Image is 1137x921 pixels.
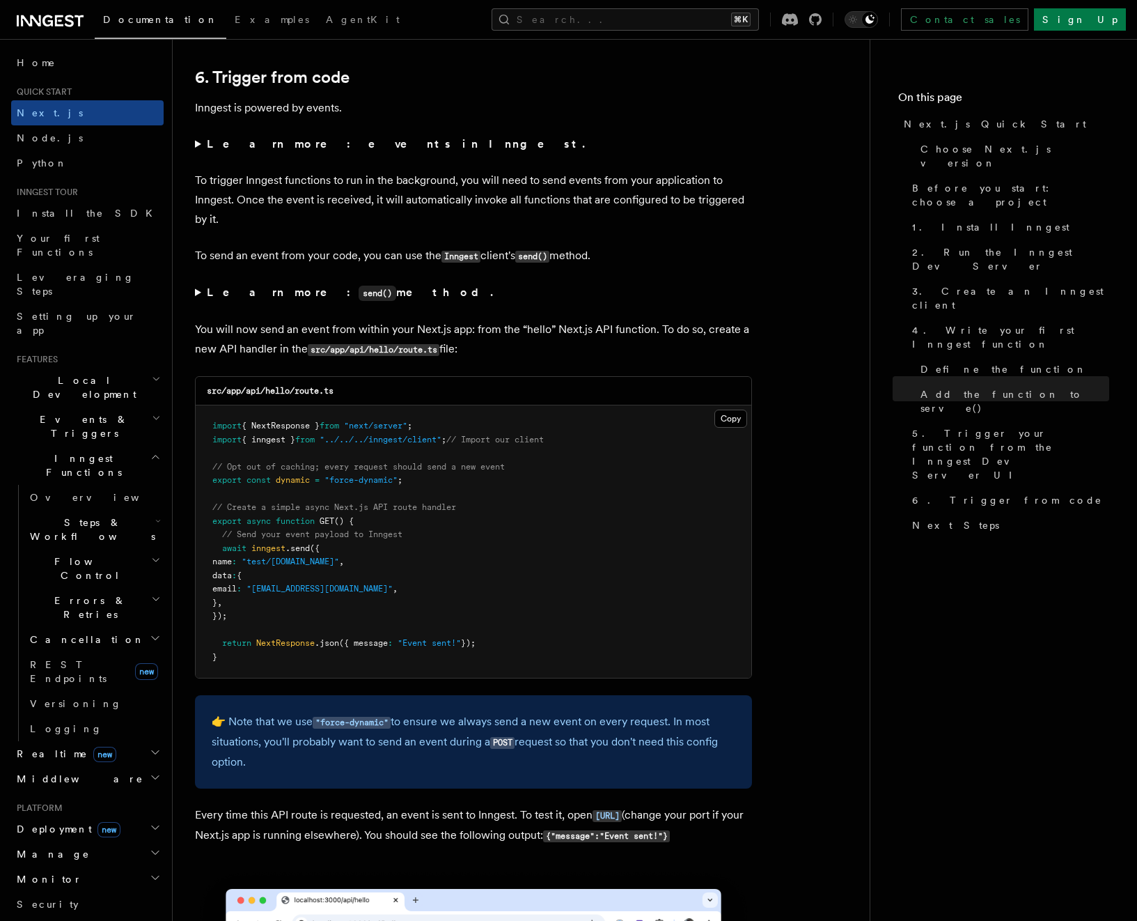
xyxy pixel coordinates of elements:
[398,475,402,485] span: ;
[907,215,1109,240] a: 1. Install Inngest
[212,652,217,662] span: }
[339,557,344,566] span: ,
[446,435,544,444] span: // Import our client
[313,717,391,729] code: "force-dynamic"
[235,14,309,25] span: Examples
[237,571,242,580] span: {
[393,584,398,594] span: ,
[195,805,752,846] p: Every time this API route is requested, an event is sent to Inngest. To test it, open (change you...
[912,220,1069,234] span: 1. Install Inngest
[320,421,339,431] span: from
[212,421,242,431] span: import
[912,493,1102,507] span: 6. Trigger from code
[242,557,339,566] span: "test/[DOMAIN_NAME]"
[24,633,145,647] span: Cancellation
[912,245,1109,273] span: 2. Run the Inngest Dev Server
[24,516,155,543] span: Steps & Workflows
[195,246,752,266] p: To send an event from your code, you can use the client's method.
[195,171,752,229] p: To trigger Inngest functions to run in the background, you will need to send events from your app...
[11,50,164,75] a: Home
[11,86,72,98] span: Quick start
[912,284,1109,312] span: 3. Create an Inngest client
[11,766,164,791] button: Middleware
[731,13,751,26] kbd: ⌘K
[17,208,161,219] span: Install the SDK
[907,318,1109,357] a: 4. Write your first Inngest function
[195,98,752,118] p: Inngest is powered by events.
[11,772,143,786] span: Middleware
[24,594,151,621] span: Errors & Retries
[17,311,136,336] span: Setting up your app
[11,803,63,814] span: Platform
[714,410,747,428] button: Copy
[276,475,310,485] span: dynamic
[11,741,164,766] button: Realtimenew
[339,638,388,648] span: ({ message
[212,611,227,621] span: });
[246,584,393,594] span: "[EMAIL_ADDRESS][DOMAIN_NAME]"
[907,421,1109,488] a: 5. Trigger your function from the Inngest Dev Server UI
[907,240,1109,279] a: 2. Run the Inngest Dev Server
[324,475,398,485] span: "force-dynamic"
[103,14,218,25] span: Documentation
[17,56,56,70] span: Home
[232,571,237,580] span: :
[915,137,1109,176] a: Choose Next.js version
[11,892,164,917] a: Security
[398,638,461,648] span: "Event sent!"
[11,407,164,446] button: Events & Triggers
[407,421,412,431] span: ;
[24,588,164,627] button: Errors & Retries
[24,555,151,582] span: Flow Control
[11,822,120,836] span: Deployment
[920,387,1109,415] span: Add the function to serve()
[195,134,752,154] summary: Learn more: events in Inngest.
[97,822,120,837] span: new
[593,808,622,821] a: [URL]
[308,344,439,356] code: src/app/api/hello/route.ts
[11,872,82,886] span: Monitor
[912,518,999,532] span: Next Steps
[11,201,164,226] a: Install the SDK
[30,698,122,709] span: Versioning
[11,373,152,401] span: Local Development
[11,412,152,440] span: Events & Triggers
[24,716,164,741] a: Logging
[242,421,320,431] span: { NextResponse }
[461,638,476,648] span: });
[135,663,158,680] span: new
[217,598,222,607] span: ,
[212,598,217,607] span: }
[907,488,1109,513] a: 6. Trigger from code
[315,475,320,485] span: =
[515,251,549,263] code: send()
[93,747,116,762] span: new
[543,830,670,842] code: {"message":"Event sent!"}
[207,137,588,150] strong: Learn more: events in Inngest.
[388,638,393,648] span: :
[95,4,226,39] a: Documentation
[285,543,310,553] span: .send
[912,426,1109,482] span: 5. Trigger your function from the Inngest Dev Server UI
[237,584,242,594] span: :
[11,451,150,479] span: Inngest Functions
[901,8,1028,31] a: Contact sales
[11,125,164,150] a: Node.js
[256,638,315,648] span: NextResponse
[24,691,164,716] a: Versioning
[11,304,164,343] a: Setting up your app
[320,516,334,526] span: GET
[11,867,164,892] button: Monitor
[593,810,622,822] code: [URL]
[912,323,1109,351] span: 4. Write your first Inngest function
[222,543,246,553] span: await
[195,320,752,359] p: You will now send an event from within your Next.js app: from the “hello” Next.js API function. T...
[920,142,1109,170] span: Choose Next.js version
[11,187,78,198] span: Inngest tour
[11,150,164,176] a: Python
[24,652,164,691] a: REST Endpointsnew
[11,226,164,265] a: Your first Functions
[11,842,164,867] button: Manage
[212,475,242,485] span: export
[212,502,456,512] span: // Create a simple async Next.js API route handler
